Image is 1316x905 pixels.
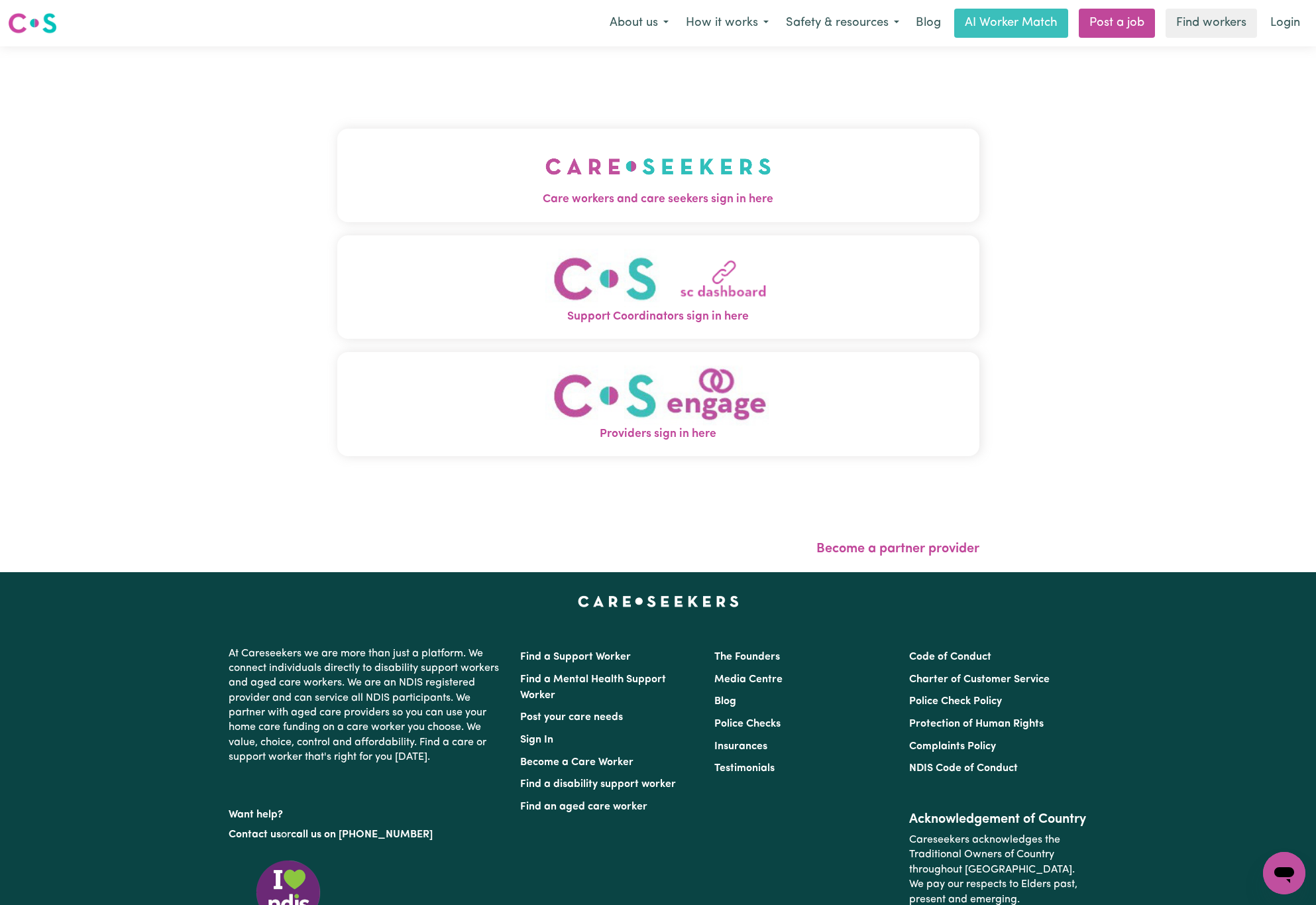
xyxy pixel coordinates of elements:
a: The Founders [714,652,780,662]
a: AI Worker Match [954,9,1068,38]
button: Support Coordinators sign in here [337,235,979,339]
button: About us [601,9,677,37]
a: Post a job [1079,9,1155,38]
a: Careseekers home page [578,596,739,607]
a: Find workers [1166,9,1257,38]
span: Care workers and care seekers sign in here [337,191,979,208]
a: Post your care needs [520,712,623,723]
a: Find a Support Worker [520,652,631,662]
a: Code of Conduct [909,652,991,662]
button: Safety & resources [777,9,908,37]
a: Police Checks [714,719,781,729]
a: Protection of Human Rights [909,719,1044,729]
button: Providers sign in here [337,352,979,456]
span: Providers sign in here [337,426,979,443]
p: or [229,822,504,847]
a: Become a partner provider [816,542,979,556]
a: Find a Mental Health Support Worker [520,674,666,701]
a: Blog [714,696,736,707]
button: Care workers and care seekers sign in here [337,129,979,221]
a: Media Centre [714,674,783,685]
a: Find an aged care worker [520,802,647,812]
button: How it works [677,9,777,37]
a: Become a Care Worker [520,757,633,768]
span: Support Coordinators sign in here [337,308,979,326]
p: Want help? [229,802,504,822]
a: Charter of Customer Service [909,674,1050,685]
a: Blog [908,9,949,38]
a: Police Check Policy [909,696,1002,707]
a: NDIS Code of Conduct [909,763,1018,774]
a: Testimonials [714,763,775,774]
a: Find a disability support worker [520,779,676,790]
a: Sign In [520,735,553,745]
a: Insurances [714,741,767,752]
a: Login [1262,9,1308,38]
img: Careseekers logo [8,11,57,35]
a: Contact us [229,829,281,840]
p: At Careseekers we are more than just a platform. We connect individuals directly to disability su... [229,641,504,770]
a: call us on [PHONE_NUMBER] [291,829,433,840]
a: Careseekers logo [8,8,57,38]
h2: Acknowledgement of Country [909,812,1087,827]
iframe: Button to launch messaging window [1263,852,1305,894]
a: Complaints Policy [909,741,996,752]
